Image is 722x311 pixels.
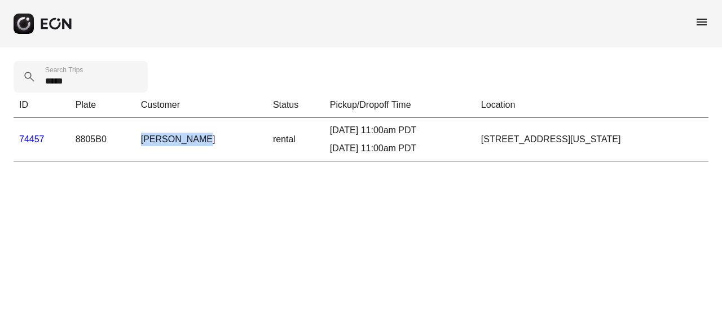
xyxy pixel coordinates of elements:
[476,118,708,161] td: [STREET_ADDRESS][US_STATE]
[19,134,45,144] a: 74457
[70,118,135,161] td: 8805B0
[330,124,470,137] div: [DATE] 11:00am PDT
[70,93,135,118] th: Plate
[14,93,70,118] th: ID
[267,93,324,118] th: Status
[267,118,324,161] td: rental
[324,93,476,118] th: Pickup/Dropoff Time
[476,93,708,118] th: Location
[135,118,267,161] td: [PERSON_NAME]
[135,93,267,118] th: Customer
[330,142,470,155] div: [DATE] 11:00am PDT
[45,65,83,75] label: Search Trips
[695,15,708,29] span: menu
